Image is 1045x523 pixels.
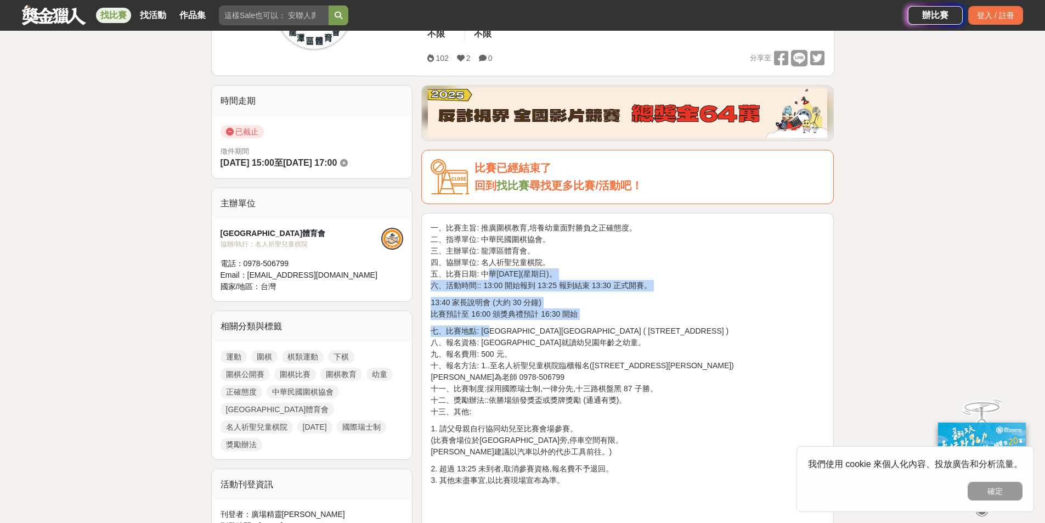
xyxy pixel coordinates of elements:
p: 13:40 家長說明會 (大約 30 分鐘) 比賽預計至 16:00 頒獎典禮預計 16:30 開始 [431,297,824,320]
div: 主辦單位 [212,188,413,219]
div: 登入 / 註冊 [968,6,1023,25]
div: 電話： 0978-506799 [221,258,382,269]
a: 下棋 [328,350,354,363]
span: 台灣 [261,282,276,291]
div: 刊登者： 廣場精靈[PERSON_NAME] [221,509,404,520]
img: c171a689-fb2c-43c6-a33c-e56b1f4b2190.jpg [938,423,1026,496]
span: 0 [488,54,493,63]
a: 找比賽 [96,8,131,23]
button: 確定 [968,482,1023,500]
p: 七、比賽地點: [GEOGRAPHIC_DATA][GEOGRAPHIC_DATA] ( [STREET_ADDRESS] ) 八、報名資格: [GEOGRAPHIC_DATA]就讀幼兒園年齡之... [431,325,824,418]
span: 國家/地區： [221,282,261,291]
div: 時間走期 [212,86,413,116]
span: 不限 [474,29,492,38]
a: 圍棋公開賽 [221,368,270,381]
span: 我們使用 cookie 來個人化內容、投放廣告和分析流量。 [808,459,1023,469]
div: 相關分類與標籤 [212,311,413,342]
div: 比賽已經結束了 [475,159,824,177]
a: 辦比賽 [908,6,963,25]
span: [DATE] 15:00 [221,158,274,167]
a: 找比賽 [496,179,529,192]
a: 國際瑞士制 [337,420,386,434]
p: 1. 請父母親自行協同幼兒至比賽會場參賽。 (比賽會場位於[GEOGRAPHIC_DATA]旁,停車空間有限。 [PERSON_NAME]建議以汽車以外的代步工具前往。) [431,423,824,458]
span: 102 [436,54,448,63]
span: 回到 [475,179,496,192]
span: [DATE] 17:00 [283,158,337,167]
span: 不限 [427,29,445,38]
a: 正確態度 [221,385,262,398]
a: 獎勵辦法 [221,438,262,451]
p: 2. 超過 13:25 未到者,取消參賽資格,報名費不予退回。 3. 其他未盡事宜,以比賽現場宣布為準。 [431,463,824,498]
a: 名人祈聖兒童棋院 [221,420,293,434]
img: Icon [431,159,469,195]
p: 一、比賽主旨: 推廣圍棋教育,培養幼童面對勝負之正確態度。 二、指導單位: 中華民國圍棋協會。 三、主辦單位: 龍潭區體育會。 四、協辦單位: 名人祈聖兒童棋院。 五、比賽日期: 中華[DATE... [431,222,824,291]
a: 作品集 [175,8,210,23]
a: [GEOGRAPHIC_DATA]體育會 [221,403,335,416]
span: 尋找更多比賽/活動吧！ [529,179,642,192]
div: Email： [EMAIL_ADDRESS][DOMAIN_NAME] [221,269,382,281]
span: 至 [274,158,283,167]
a: 找活動 [135,8,171,23]
span: 已截止 [221,125,264,138]
span: 2 [466,54,471,63]
img: 760c60fc-bf85-49b1-bfa1-830764fee2cd.png [428,88,827,138]
a: 圍棋比賽 [274,368,316,381]
a: 中華民國圍棋協會 [267,385,339,398]
span: 徵件期間 [221,147,249,155]
div: 活動刊登資訊 [212,469,413,500]
input: 這樣Sale也可以： 安聯人壽創意銷售法募集 [219,5,329,25]
a: 幼童 [366,368,393,381]
span: 分享至 [750,50,771,66]
div: 協辦/執行： 名人祈聖兒童棋院 [221,239,382,249]
a: 棋類運動 [282,350,324,363]
div: [GEOGRAPHIC_DATA]體育會 [221,228,382,239]
a: 運動 [221,350,247,363]
a: [DATE] [297,420,332,434]
a: 圍棋教育 [320,368,362,381]
a: 圍棋 [251,350,278,363]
